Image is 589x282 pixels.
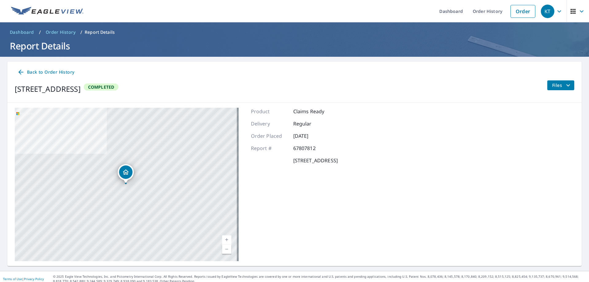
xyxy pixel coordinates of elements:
[251,145,288,152] p: Report #
[251,120,288,127] p: Delivery
[84,84,118,90] span: Completed
[222,245,231,254] a: Current Level 17, Zoom Out
[293,145,330,152] p: 67807812
[251,132,288,140] p: Order Placed
[3,277,44,281] p: |
[293,108,330,115] p: Claims Ready
[3,277,22,281] a: Terms of Use
[7,40,582,52] h1: Report Details
[510,5,535,18] a: Order
[293,157,338,164] p: [STREET_ADDRESS]
[552,82,572,89] span: Files
[547,80,574,90] button: filesDropdownBtn-67807812
[80,29,82,36] li: /
[7,27,582,37] nav: breadcrumb
[17,68,74,76] span: Back to Order History
[10,29,34,35] span: Dashboard
[15,83,81,95] div: [STREET_ADDRESS]
[46,29,75,35] span: Order History
[39,29,41,36] li: /
[24,277,44,281] a: Privacy Policy
[293,120,330,127] p: Regular
[251,108,288,115] p: Product
[541,5,554,18] div: KT
[15,67,77,78] a: Back to Order History
[85,29,115,35] p: Report Details
[222,235,231,245] a: Current Level 17, Zoom In
[11,7,83,16] img: EV Logo
[43,27,78,37] a: Order History
[118,164,134,183] div: Dropped pin, building 1, Residential property, 815 Wood N Creek Rd Ardmore, OK 73401
[7,27,37,37] a: Dashboard
[293,132,330,140] p: [DATE]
